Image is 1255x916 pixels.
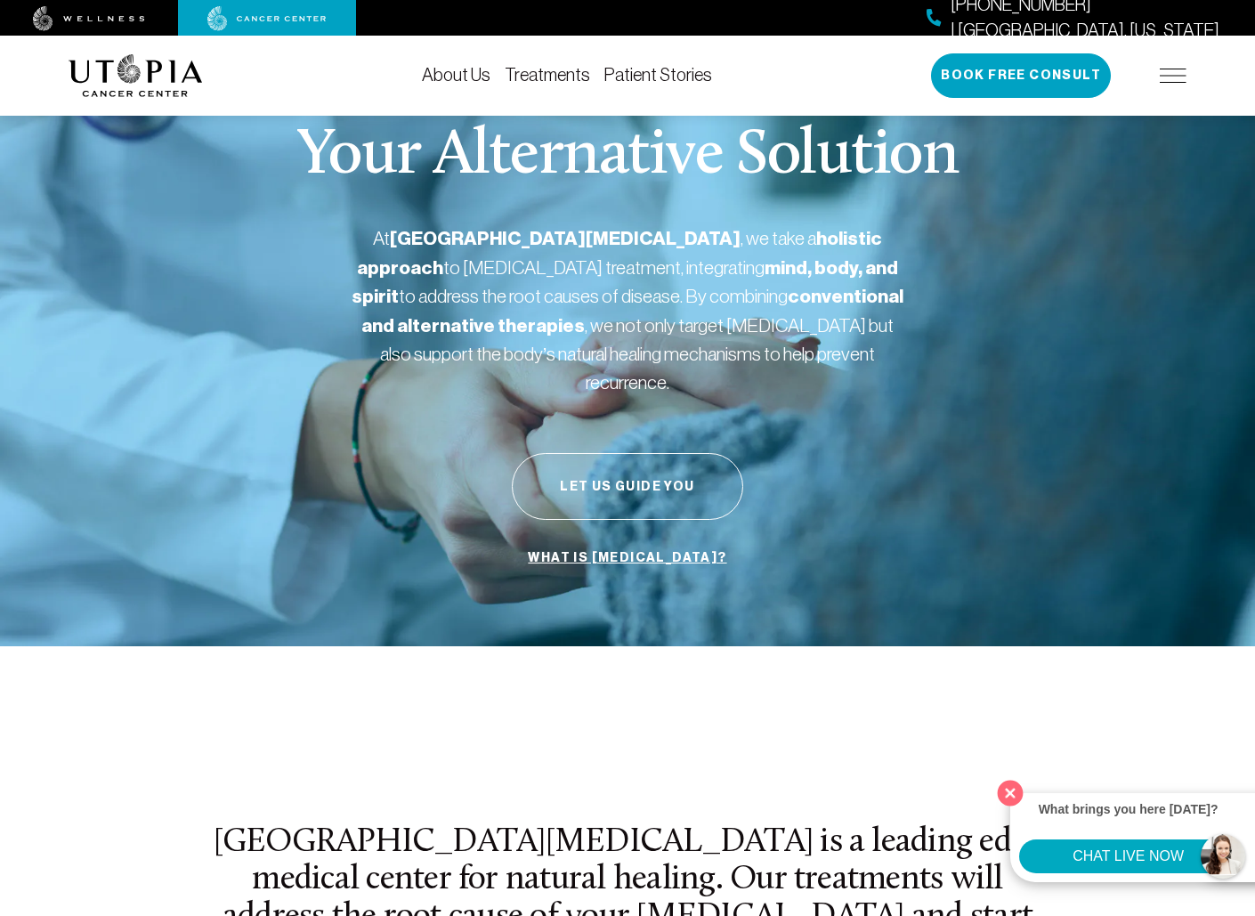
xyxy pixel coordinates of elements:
[992,774,1029,811] button: Close
[33,6,145,31] img: wellness
[357,227,882,280] strong: holistic approach
[505,65,590,85] a: Treatments
[296,125,958,189] p: Your Alternative Solution
[352,224,903,396] p: At , we take a to [MEDICAL_DATA] treatment, integrating to address the root causes of disease. By...
[1160,69,1186,83] img: icon-hamburger
[361,285,903,337] strong: conventional and alternative therapies
[1019,839,1237,873] button: CHAT LIVE NOW
[390,227,741,250] strong: [GEOGRAPHIC_DATA][MEDICAL_DATA]
[604,65,712,85] a: Patient Stories
[69,54,203,97] img: logo
[422,65,490,85] a: About Us
[931,53,1111,98] button: Book Free Consult
[512,453,743,520] button: Let Us Guide You
[1039,802,1219,816] strong: What brings you here [DATE]?
[523,541,731,575] a: What is [MEDICAL_DATA]?
[207,6,327,31] img: cancer center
